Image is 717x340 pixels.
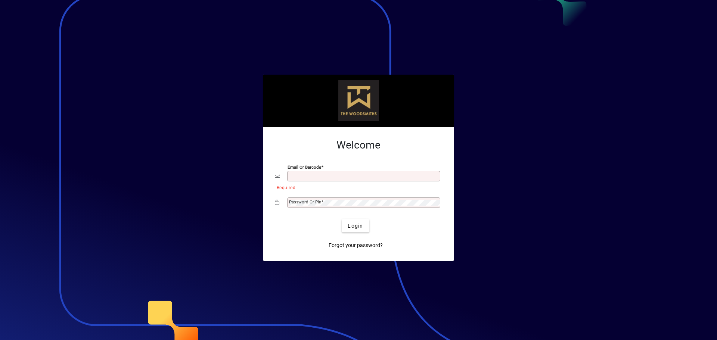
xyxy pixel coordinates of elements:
a: Forgot your password? [326,238,386,252]
button: Login [342,219,369,233]
span: Login [348,222,363,230]
span: Forgot your password? [329,241,383,249]
mat-error: Required [277,183,436,191]
mat-label: Password or Pin [289,199,321,205]
h2: Welcome [275,139,442,152]
mat-label: Email or Barcode [288,165,321,170]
